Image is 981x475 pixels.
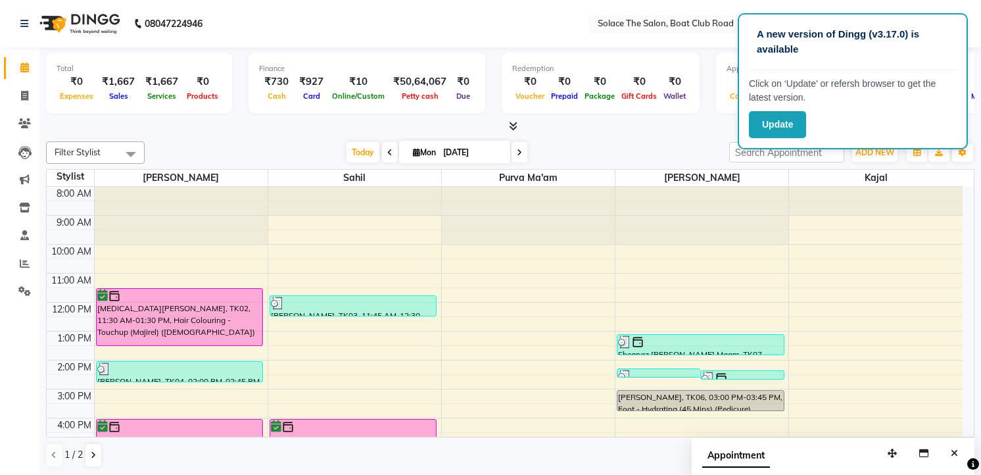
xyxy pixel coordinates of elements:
div: ₹0 [660,74,689,89]
div: 11:00 AM [49,274,94,287]
span: Appointment [702,444,770,468]
span: [PERSON_NAME] [95,170,268,186]
span: Package [581,91,618,101]
div: [PERSON_NAME], TK03, 11:45 AM-12:30 PM, Hair Cut - Master ([DEMOGRAPHIC_DATA]) [270,296,437,316]
div: ₹927 [294,74,329,89]
span: Expenses [57,91,97,101]
div: 8:00 AM [54,187,94,201]
button: ADD NEW [852,143,897,162]
input: Search Appointment [729,142,844,162]
span: sahil [268,170,441,186]
div: Finance [259,63,475,74]
span: Card [300,91,323,101]
span: Products [183,91,222,101]
span: Gift Cards [618,91,660,101]
span: Voucher [512,91,548,101]
div: 12:00 PM [49,303,94,316]
div: [PERSON_NAME], TK04, 02:00 PM-02:45 PM, Hair cut - trimming [97,362,263,382]
div: Stylist [47,170,94,184]
div: [PERSON_NAME], TK05, 04:00 PM-05:00 PM, Styling - Open Hair Styling [97,420,263,447]
span: Sales [106,91,132,101]
span: Petty cash [398,91,442,101]
span: ADD NEW [855,147,894,157]
div: 2:00 PM [55,361,94,374]
div: ₹0 [452,74,475,89]
div: ₹0 [581,74,618,89]
span: Due [453,91,473,101]
div: ₹0 [57,74,97,89]
span: Kajal [789,170,963,186]
div: Appointment [727,63,890,74]
div: ₹1,667 [140,74,183,89]
span: Cash [264,91,289,101]
span: [PERSON_NAME] [615,170,788,186]
span: Today [347,142,379,162]
div: Total [57,63,222,74]
div: Sheanaz [PERSON_NAME] Maam, TK07, 01:05 PM-01:50 PM, Threading - Eyebrows,Threading-Upper Lips,Th... [617,335,784,355]
div: [MEDICAL_DATA][PERSON_NAME], TK02, 11:30 AM-01:30 PM, Hair Colouring - Touchup (Majirel) ([DEMOGR... [97,289,263,345]
p: A new version of Dingg (v3.17.0) is available [757,27,949,57]
div: 9:00 AM [54,216,94,230]
div: [PERSON_NAME], TK01, 02:15 PM-02:30 PM, Threading - Face [617,369,700,377]
div: ₹10 [329,74,388,89]
b: 08047224946 [145,5,203,42]
div: 10:00 AM [49,245,94,259]
div: ₹0 [183,74,222,89]
p: Click on ‘Update’ or refersh browser to get the latest version. [749,77,957,105]
span: 1 / 2 [64,448,83,462]
button: Close [945,443,964,464]
div: 3:00 PM [55,389,94,403]
button: Update [749,111,806,138]
div: Redemption [512,63,689,74]
div: ₹0 [512,74,548,89]
span: Completed [727,91,771,101]
span: Prepaid [548,91,581,101]
div: ₹0 [548,74,581,89]
div: ₹730 [259,74,294,89]
div: [MEDICAL_DATA][PERSON_NAME], TK08, 02:20 PM-02:25 PM, nose wax rica [701,371,783,379]
input: 2025-09-01 [439,143,505,162]
span: Wallet [660,91,689,101]
span: Services [144,91,179,101]
span: Online/Custom [329,91,388,101]
div: ₹0 [618,74,660,89]
span: Purva Ma'am [442,170,615,186]
div: [PERSON_NAME], TK06, 03:00 PM-03:45 PM, Foot - Hydrating (45 Mins) (Pedicure) [617,391,784,411]
div: 1:00 PM [55,332,94,345]
div: 4:00 PM [55,418,94,432]
img: logo [34,5,124,42]
span: Mon [410,147,439,157]
span: Filter Stylist [55,147,101,157]
div: ₹50,64,067 [388,74,452,89]
div: 5 [727,74,771,89]
div: ₹1,667 [97,74,140,89]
